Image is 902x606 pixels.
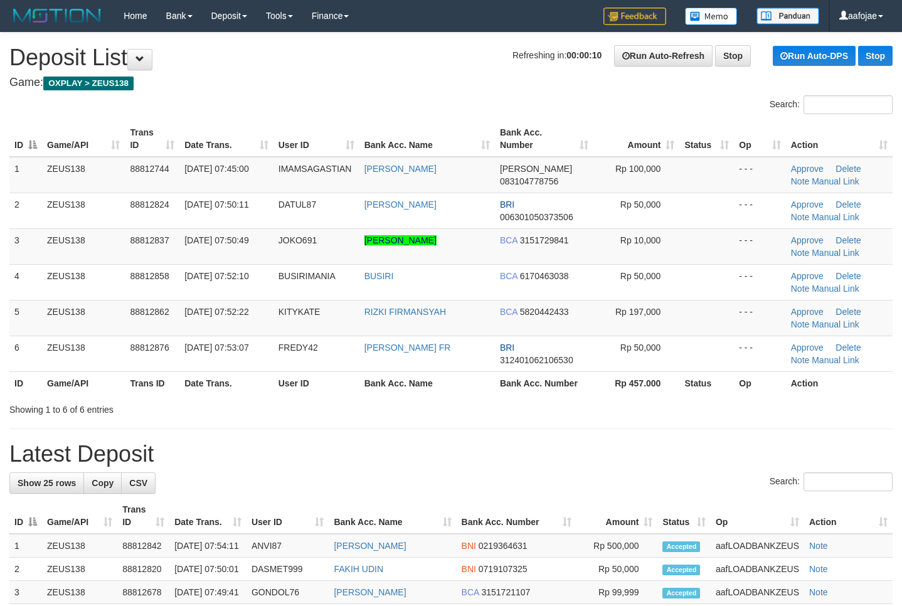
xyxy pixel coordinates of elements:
td: ZEUS138 [42,264,125,300]
span: JOKO691 [279,235,317,245]
td: aafLOADBANKZEUS [711,558,804,581]
span: Copy 006301050373506 to clipboard [500,212,573,222]
td: GONDOL76 [247,581,329,604]
td: ZEUS138 [42,193,125,228]
td: 2 [9,558,42,581]
span: Copy 083104778756 to clipboard [500,176,558,186]
th: Trans ID: activate to sort column ascending [117,498,169,534]
th: Rp 457.000 [593,371,679,395]
span: Rp 197,000 [615,307,661,317]
span: 88812862 [130,307,169,317]
span: [DATE] 07:53:07 [184,343,248,353]
a: Approve [791,271,824,281]
span: BRI [500,343,514,353]
span: Rp 50,000 [620,271,661,281]
span: IMAMSAGASTIAN [279,164,352,174]
th: Op [734,371,785,395]
td: [DATE] 07:50:01 [169,558,247,581]
span: Rp 50,000 [620,343,661,353]
th: Op: activate to sort column ascending [734,121,785,157]
td: aafLOADBANKZEUS [711,534,804,558]
a: Manual Link [812,248,859,258]
a: Note [791,355,810,365]
td: 2 [9,193,42,228]
span: Copy 6170463038 to clipboard [520,271,569,281]
td: - - - [734,157,785,193]
td: 3 [9,581,42,604]
a: Stop [858,46,893,66]
a: Approve [791,235,824,245]
input: Search: [804,472,893,491]
th: Action [786,371,893,395]
span: [DATE] 07:50:11 [184,199,248,210]
td: 5 [9,300,42,336]
td: - - - [734,228,785,264]
span: FREDY42 [279,343,318,353]
th: Action: activate to sort column ascending [786,121,893,157]
span: BCA [500,307,517,317]
a: [PERSON_NAME] [364,199,437,210]
td: ZEUS138 [42,228,125,264]
span: BNI [462,564,476,574]
span: CSV [129,478,147,488]
th: User ID: activate to sort column ascending [247,498,329,534]
h1: Deposit List [9,45,893,70]
td: 88812842 [117,534,169,558]
td: ZEUS138 [42,534,117,558]
a: Note [809,564,828,574]
a: Approve [791,199,824,210]
th: Status: activate to sort column ascending [657,498,710,534]
a: Delete [836,164,861,174]
span: Accepted [662,588,700,598]
img: Feedback.jpg [603,8,666,25]
span: Refreshing in: [512,50,602,60]
label: Search: [770,95,893,114]
a: [PERSON_NAME] FR [364,343,451,353]
div: Showing 1 to 6 of 6 entries [9,398,366,416]
td: [DATE] 07:54:11 [169,534,247,558]
th: Bank Acc. Number: activate to sort column ascending [495,121,593,157]
span: Rp 100,000 [615,164,661,174]
img: panduan.png [756,8,819,24]
th: Date Trans.: activate to sort column ascending [169,498,247,534]
td: Rp 99,999 [576,581,657,604]
a: [PERSON_NAME] [364,235,437,245]
td: 1 [9,534,42,558]
span: 88812744 [130,164,169,174]
span: Copy 312401062106530 to clipboard [500,355,573,365]
th: User ID [273,371,359,395]
strong: 00:00:10 [566,50,602,60]
span: BCA [462,587,479,597]
h1: Latest Deposit [9,442,893,467]
td: aafLOADBANKZEUS [711,581,804,604]
span: Copy 3151729841 to clipboard [520,235,569,245]
a: [PERSON_NAME] [334,541,406,551]
span: OXPLAY > ZEUS138 [43,77,134,90]
a: Note [809,541,828,551]
td: ZEUS138 [42,336,125,371]
span: [PERSON_NAME] [500,164,572,174]
td: - - - [734,300,785,336]
a: RIZKI FIRMANSYAH [364,307,446,317]
th: Status: activate to sort column ascending [679,121,734,157]
td: - - - [734,264,785,300]
span: BRI [500,199,514,210]
span: BUSIRIMANIA [279,271,336,281]
span: Accepted [662,565,700,575]
th: ID: activate to sort column descending [9,121,42,157]
td: Rp 500,000 [576,534,657,558]
a: Manual Link [812,319,859,329]
a: Approve [791,164,824,174]
a: Note [791,248,810,258]
span: [DATE] 07:50:49 [184,235,248,245]
span: Copy [92,478,114,488]
a: [PERSON_NAME] [334,587,406,597]
td: ANVI87 [247,534,329,558]
th: Bank Acc. Number: activate to sort column ascending [457,498,577,534]
a: Note [791,284,810,294]
td: 88812820 [117,558,169,581]
a: Manual Link [812,284,859,294]
td: 1 [9,157,42,193]
td: ZEUS138 [42,300,125,336]
th: ID: activate to sort column descending [9,498,42,534]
